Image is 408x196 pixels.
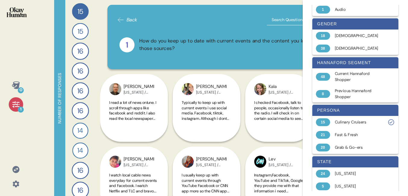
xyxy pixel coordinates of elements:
[182,100,230,158] span: Typically to keep up with current events i use social media. Facebook, tiktok, instagram. Althoug...
[196,83,227,90] div: [PERSON_NAME]
[312,156,398,167] div: state
[254,100,304,153] span: I checked Facebook, talk to people, occasionally listen to the radio. I will check in on certain ...
[335,33,383,39] div: [DEMOGRAPHIC_DATA]
[7,7,27,17] img: okayhuman.3b1b6348.png
[312,18,398,30] div: gender
[269,90,299,95] div: [US_STATE] / Culinary Cruisers
[312,105,398,116] div: persona
[335,71,383,83] div: Current Hannaford Shopper
[77,146,83,156] span: 14
[127,16,138,23] span: Back
[182,83,194,95] img: profilepic_9600360536733345.jpg
[124,163,154,167] div: [US_STATE] / Culinary Cruisers
[316,144,330,151] div: 20
[196,90,227,95] div: [US_STATE] / Culinary Cruisers
[335,145,383,151] div: Grab & Go-ers
[77,126,83,136] span: 14
[78,26,83,36] span: 15
[119,37,134,52] div: 1
[139,37,366,52] div: How do you keep up to date with current events and the content you love, and why do you use those...
[267,14,342,25] input: Search Question 1
[124,83,154,90] div: [PERSON_NAME]
[77,185,84,195] span: 16
[316,90,330,98] div: 8
[269,163,299,167] div: [US_STATE] / Culinary Cruisers
[335,171,383,177] div: [US_STATE]
[316,32,330,40] div: 18
[269,83,299,90] div: Kala
[316,131,330,139] div: 21
[77,105,84,116] span: 16
[124,90,154,95] div: [US_STATE] / Culinary Cruisers
[196,163,227,167] div: [US_STATE] / Culinary Cruisers
[77,46,84,56] span: 16
[109,83,121,95] img: profilepic_24145859285036337.jpg
[77,86,84,96] span: 16
[78,6,83,17] span: 15
[335,183,383,189] div: [US_STATE]
[196,156,227,163] div: [PERSON_NAME]
[316,6,330,14] div: 1
[335,45,383,51] div: [DEMOGRAPHIC_DATA]
[335,7,383,13] div: Audio
[335,132,383,138] div: Fast & Fresh
[312,57,398,68] div: hannaford segment
[269,156,299,163] div: Lev
[316,118,330,126] div: 15
[335,88,383,100] div: Previous Hannaford Shopper
[316,182,330,190] div: 5
[316,170,330,178] div: 24
[124,156,154,163] div: [PERSON_NAME]
[335,119,383,125] div: Culinary Cruisers
[109,100,158,179] span: I read a lot of news onlune. I scroll through apps like facebook and reddit. I also read the loca...
[254,83,266,95] img: profilepic_24535830732688111.jpg
[77,66,84,76] span: 16
[316,45,330,52] div: 38
[316,73,330,81] div: 48
[254,156,266,168] img: profilepic_24127090363620673.jpg
[18,107,24,113] div: 1
[109,156,121,168] img: profilepic_24721967720761527.jpg
[18,87,24,93] div: 0
[77,165,84,176] span: 16
[182,156,194,168] img: profilepic_30844516885194186.jpg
